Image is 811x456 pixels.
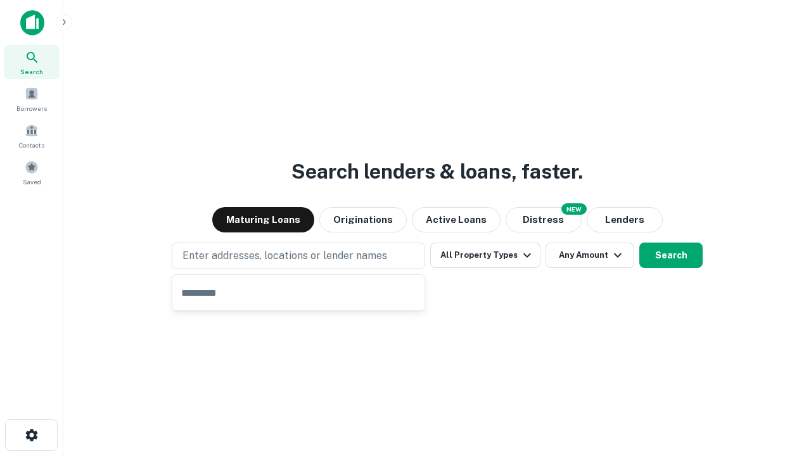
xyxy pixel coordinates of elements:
button: All Property Types [430,243,540,268]
a: Search [4,45,60,79]
button: Active Loans [412,207,501,232]
button: Search distressed loans with lien and other non-mortgage details. [506,207,582,232]
a: Contacts [4,118,60,153]
span: Search [20,66,43,77]
a: Borrowers [4,82,60,116]
span: Saved [23,177,41,187]
p: Enter addresses, locations or lender names [182,248,387,263]
h3: Search lenders & loans, faster. [291,156,583,187]
button: Enter addresses, locations or lender names [172,243,425,269]
button: Any Amount [546,243,634,268]
img: capitalize-icon.png [20,10,44,35]
button: Search [639,243,703,268]
span: Borrowers [16,103,47,113]
a: Saved [4,155,60,189]
button: Maturing Loans [212,207,314,232]
iframe: Chat Widget [748,355,811,415]
span: Contacts [19,140,44,150]
button: Lenders [587,207,663,232]
button: Originations [319,207,407,232]
div: NEW [561,203,587,215]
